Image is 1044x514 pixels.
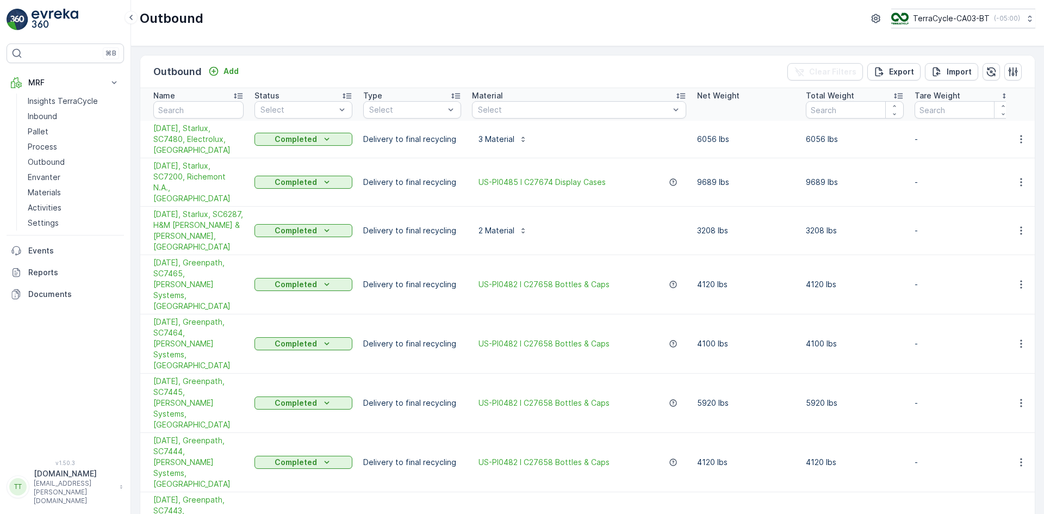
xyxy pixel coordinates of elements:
[806,338,904,349] p: 4100 lbs
[275,398,317,408] p: Completed
[697,90,739,101] p: Net Weight
[28,77,102,88] p: MRF
[153,376,244,430] span: [DATE], Greenpath, SC7445, [PERSON_NAME] Systems, [GEOGRAPHIC_DATA]
[472,90,503,101] p: Material
[478,177,606,188] a: US-PI0485 I C27674 Display Cases
[23,185,124,200] a: Materials
[153,123,244,156] span: [DATE], Starlux, SC7480, Electrolux, [GEOGRAPHIC_DATA]
[254,90,279,101] p: Status
[697,279,795,290] p: 4120 lbs
[23,139,124,154] a: Process
[254,337,352,350] button: Completed
[478,398,610,408] a: US-PI0482 I C27658 Bottles & Caps
[478,279,610,290] a: US-PI0482 I C27658 Bottles & Caps
[7,283,124,305] a: Documents
[23,154,124,170] a: Outbound
[697,134,795,145] p: 6056 lbs
[153,317,244,371] a: 08/26/2025, Greenpath, SC7464, John Paul Mitchell Systems, USA
[153,90,175,101] p: Name
[32,9,78,30] img: logo_light-DOdMpM7g.png
[806,279,904,290] p: 4120 lbs
[697,457,795,468] p: 4120 lbs
[23,109,124,124] a: Inbound
[254,224,352,237] button: Completed
[23,200,124,215] a: Activities
[260,104,335,115] p: Select
[7,240,124,262] a: Events
[363,457,461,468] p: Delivery to final recycling
[28,96,98,107] p: Insights TerraCycle
[153,209,244,252] a: 08/28/2025, Starlux, SC6287, H&M Hennes & Mauritz LP, USA
[275,177,317,188] p: Completed
[153,257,244,312] span: [DATE], Greenpath, SC7465, [PERSON_NAME] Systems, [GEOGRAPHIC_DATA]
[806,225,904,236] p: 3208 lbs
[478,457,610,468] span: US-PI0482 I C27658 Bottles & Caps
[363,398,461,408] p: Delivery to final recycling
[363,338,461,349] p: Delivery to final recycling
[915,90,960,101] p: Tare Weight
[806,101,904,119] input: Search
[787,63,863,80] button: Clear Filters
[28,245,120,256] p: Events
[889,66,914,77] p: Export
[363,177,461,188] p: Delivery to final recycling
[806,90,854,101] p: Total Weight
[7,72,124,94] button: MRF
[105,49,116,58] p: ⌘B
[28,157,65,168] p: Outbound
[153,435,244,490] span: [DATE], Greenpath, SC7444, [PERSON_NAME] Systems, [GEOGRAPHIC_DATA]
[806,398,904,408] p: 5920 lbs
[153,64,202,79] p: Outbound
[947,66,972,77] p: Import
[478,134,514,145] p: 3 Material
[153,160,244,204] a: 08/28/2025, Starlux, SC7200, Richemont N.A., USA
[23,215,124,231] a: Settings
[275,457,317,468] p: Completed
[254,397,352,410] button: Completed
[275,338,317,349] p: Completed
[363,90,382,101] p: Type
[7,468,124,505] button: TT[DOMAIN_NAME][EMAIL_ADDRESS][PERSON_NAME][DOMAIN_NAME]
[363,279,461,290] p: Delivery to final recycling
[915,398,1012,408] p: -
[867,63,921,80] button: Export
[275,279,317,290] p: Completed
[153,209,244,252] span: [DATE], Starlux, SC6287, H&M [PERSON_NAME] & [PERSON_NAME], [GEOGRAPHIC_DATA]
[153,376,244,430] a: 08/26/2025, Greenpath, SC7445, John Paul Mitchell Systems, USA
[363,225,461,236] p: Delivery to final recycling
[915,101,1012,119] input: Search
[806,134,904,145] p: 6056 lbs
[915,134,1012,145] p: -
[472,222,534,239] button: 2 Material
[7,460,124,466] span: v 1.50.3
[28,172,60,183] p: Envanter
[28,267,120,278] p: Reports
[913,13,990,24] p: TerraCycle-CA03-BT
[915,225,1012,236] p: -
[34,479,114,505] p: [EMAIL_ADDRESS][PERSON_NAME][DOMAIN_NAME]
[915,177,1012,188] p: -
[697,398,795,408] p: 5920 lbs
[915,279,1012,290] p: -
[153,160,244,204] span: [DATE], Starlux, SC7200, Richemont N.A., [GEOGRAPHIC_DATA]
[809,66,856,77] p: Clear Filters
[697,177,795,188] p: 9689 lbs
[472,131,534,148] button: 3 Material
[34,468,114,479] p: [DOMAIN_NAME]
[254,133,352,146] button: Completed
[806,177,904,188] p: 9689 lbs
[478,338,610,349] a: US-PI0482 I C27658 Bottles & Caps
[28,187,61,198] p: Materials
[254,456,352,469] button: Completed
[925,63,978,80] button: Import
[891,9,1035,28] button: TerraCycle-CA03-BT(-05:00)
[153,317,244,371] span: [DATE], Greenpath, SC7464, [PERSON_NAME] Systems, [GEOGRAPHIC_DATA]
[140,10,203,27] p: Outbound
[478,225,514,236] p: 2 Material
[28,218,59,228] p: Settings
[891,13,909,24] img: TC_8rdWMmT.png
[9,478,27,496] div: TT
[478,104,669,115] p: Select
